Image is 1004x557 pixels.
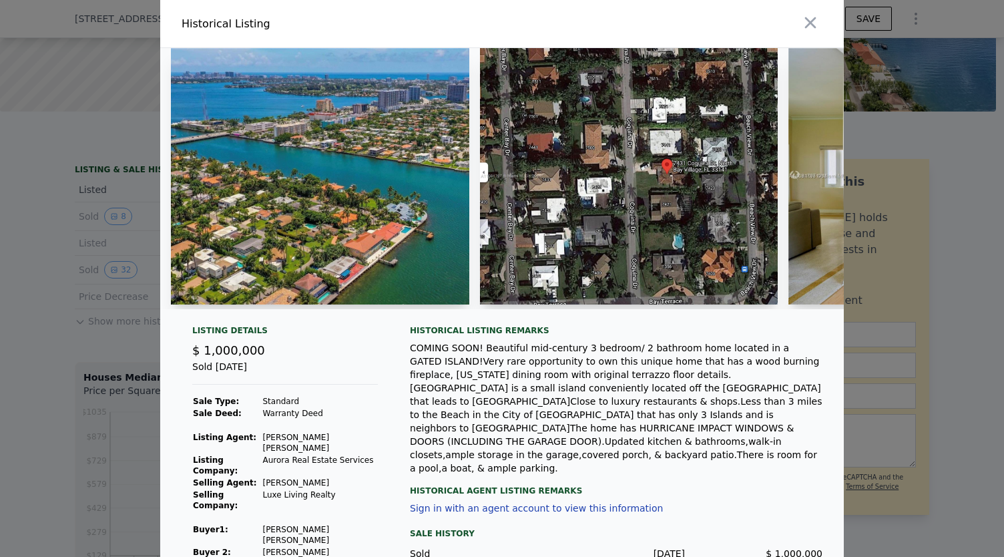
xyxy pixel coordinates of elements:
button: Sign in with an agent account to view this information [410,503,663,514]
strong: Buyer 1 : [193,525,228,534]
strong: Listing Agent: [193,433,256,442]
td: [PERSON_NAME] [PERSON_NAME] [262,524,378,546]
div: Historical Listing [182,16,497,32]
strong: Sale Deed: [193,409,242,418]
div: Historical Listing remarks [410,325,822,336]
div: Listing Details [192,325,378,341]
div: Sale History [410,526,822,542]
img: Property Img [171,48,469,305]
strong: Selling Company: [193,490,238,510]
div: Historical Agent Listing Remarks [410,475,822,496]
td: Aurora Real Estate Services [262,454,378,477]
strong: Sale Type: [193,397,239,406]
span: $ 1,000,000 [192,343,265,357]
img: Property Img [480,48,778,305]
strong: Buyer 2: [193,548,231,557]
div: Sold [DATE] [192,360,378,385]
td: [PERSON_NAME] [262,477,378,489]
td: Warranty Deed [262,407,378,419]
td: Luxe Living Realty [262,489,378,512]
div: COMING SOON! Beautiful mid-century 3 bedroom/ 2 bathroom home located in a GATED ISLAND!Very rare... [410,341,822,475]
strong: Listing Company: [193,455,238,476]
td: Standard [262,395,378,407]
td: [PERSON_NAME] [PERSON_NAME] [262,431,378,454]
strong: Selling Agent: [193,478,257,488]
